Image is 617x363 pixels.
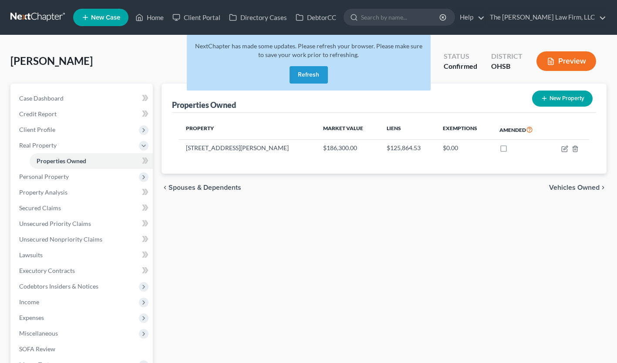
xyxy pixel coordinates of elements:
[455,10,485,25] a: Help
[19,141,57,149] span: Real Property
[290,66,328,84] button: Refresh
[491,61,523,71] div: OHSB
[19,329,58,337] span: Miscellaneous
[19,94,64,102] span: Case Dashboard
[19,188,67,196] span: Property Analysis
[19,204,61,212] span: Secured Claims
[19,345,55,353] span: SOFA Review
[179,120,316,140] th: Property
[361,9,441,25] input: Search by name...
[549,184,600,191] span: Vehicles Owned
[12,200,153,216] a: Secured Claims
[19,173,69,180] span: Personal Property
[380,140,436,156] td: $125,864.53
[532,91,593,107] button: New Property
[30,153,153,169] a: Properties Owned
[172,100,236,110] div: Properties Owned
[225,10,291,25] a: Directory Cases
[491,51,523,61] div: District
[316,120,380,140] th: Market Value
[12,247,153,263] a: Lawsuits
[436,120,492,140] th: Exemptions
[162,184,241,191] button: chevron_left Spouses & Dependents
[12,263,153,279] a: Executory Contracts
[10,54,93,67] span: [PERSON_NAME]
[19,110,57,118] span: Credit Report
[12,232,153,247] a: Unsecured Nonpriority Claims
[444,61,477,71] div: Confirmed
[168,10,225,25] a: Client Portal
[12,91,153,106] a: Case Dashboard
[600,184,607,191] i: chevron_right
[316,140,380,156] td: $186,300.00
[12,185,153,200] a: Property Analysis
[536,51,596,71] button: Preview
[195,42,422,58] span: NextChapter has made some updates. Please refresh your browser. Please make sure to save your wor...
[19,282,98,290] span: Codebtors Insiders & Notices
[12,216,153,232] a: Unsecured Priority Claims
[12,341,153,357] a: SOFA Review
[91,14,120,21] span: New Case
[179,140,316,156] td: [STREET_ADDRESS][PERSON_NAME]
[19,220,91,227] span: Unsecured Priority Claims
[587,333,608,354] iframe: Intercom live chat
[291,10,341,25] a: DebtorCC
[37,157,86,165] span: Properties Owned
[436,140,492,156] td: $0.00
[19,251,43,259] span: Lawsuits
[492,120,548,140] th: Amended
[131,10,168,25] a: Home
[19,298,39,306] span: Income
[12,106,153,122] a: Credit Report
[549,184,607,191] button: Vehicles Owned chevron_right
[444,51,477,61] div: Status
[169,184,241,191] span: Spouses & Dependents
[162,184,169,191] i: chevron_left
[19,267,75,274] span: Executory Contracts
[19,235,102,243] span: Unsecured Nonpriority Claims
[380,120,436,140] th: Liens
[19,314,44,321] span: Expenses
[486,10,606,25] a: The [PERSON_NAME] Law Firm, LLC
[19,126,55,133] span: Client Profile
